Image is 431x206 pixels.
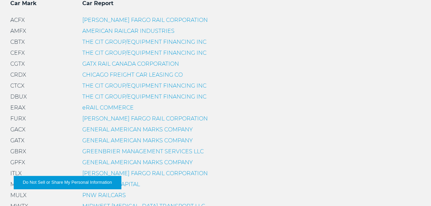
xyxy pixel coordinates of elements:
[82,126,193,133] a: GENERAL AMERICAN MARKS COMPANY
[82,72,183,78] a: CHICAGO FREIGHT CAR LEASING CO
[10,181,25,188] span: MTZX
[82,82,206,89] a: THE CIT GROUP/EQUIPMENT FINANCING INC
[82,192,126,198] a: PNW RAILCARS
[82,50,206,56] a: THE CIT GROUP/EQUIPMENT FINANCING INC
[82,137,193,144] a: GENERAL AMERICAN MARKS COMPANY
[82,148,204,155] a: GREENBRIER MANAGEMENT SERVICES LLC
[10,148,26,155] span: GBRX
[82,170,208,177] a: [PERSON_NAME] FARGO RAIL CORPORATION
[14,176,121,189] button: Do Not Sell or Share My Personal Information
[10,17,25,23] span: ACFX
[10,170,22,177] span: ITLX
[82,115,208,122] a: [PERSON_NAME] FARGO RAIL CORPORATION
[10,115,26,122] span: FURX
[82,17,208,23] a: [PERSON_NAME] FARGO RAIL CORPORATION
[10,126,25,133] span: GACX
[82,104,134,111] a: eRAIL COMMERCE
[10,50,25,56] span: CEFX
[82,28,175,34] a: AMERICAN RAILCAR INDUSTRIES
[82,159,193,166] a: GENERAL AMERICAN MARKS COMPANY
[82,93,206,100] a: THE CIT GROUP/EQUIPMENT FINANCING INC
[10,137,24,144] span: GATX
[10,61,25,67] span: CGTX
[82,39,206,45] a: THE CIT GROUP/EQUIPMENT FINANCING INC
[10,39,25,45] span: CBTX
[82,61,179,67] a: GATX RAIL CANADA CORPORATION
[10,104,25,111] span: ERAX
[10,192,26,198] span: MULX
[10,28,26,34] span: AMFX
[10,82,24,89] span: CTCX
[10,93,27,100] span: DBUX
[10,159,25,166] span: GPFX
[10,72,26,78] span: CRDX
